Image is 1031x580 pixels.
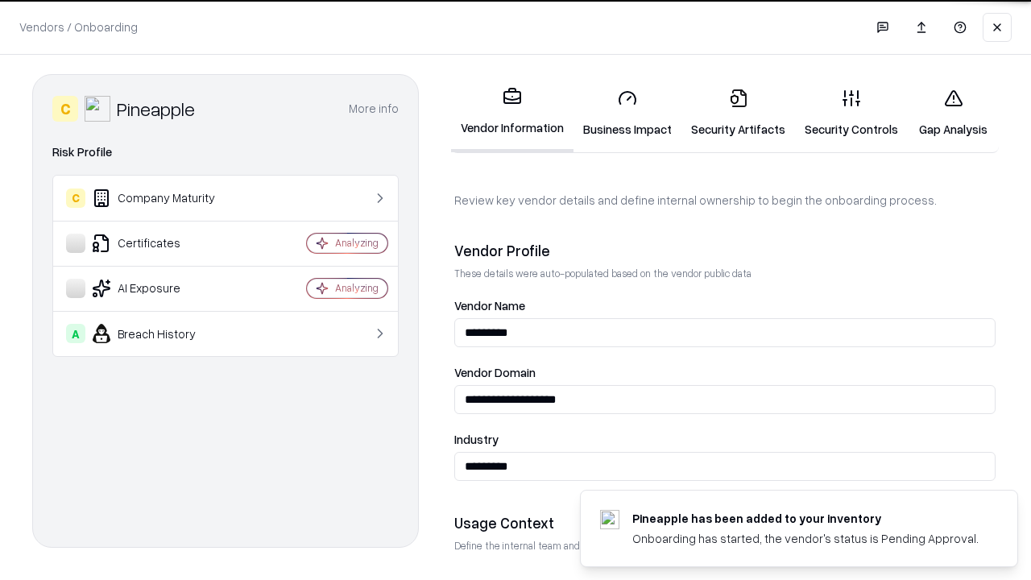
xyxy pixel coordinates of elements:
img: pineappleenergy.com [600,510,619,529]
label: Vendor Name [454,300,996,312]
label: Industry [454,433,996,445]
div: Analyzing [335,236,379,250]
p: These details were auto-populated based on the vendor public data [454,267,996,280]
div: C [66,188,85,208]
div: Pineapple has been added to your inventory [632,510,979,527]
label: Vendor Domain [454,367,996,379]
div: Onboarding has started, the vendor's status is Pending Approval. [632,530,979,547]
div: Usage Context [454,513,996,532]
a: Security Controls [795,76,908,151]
div: Risk Profile [52,143,399,162]
div: Analyzing [335,281,379,295]
div: Certificates [66,234,259,253]
a: Vendor Information [451,74,573,152]
a: Security Artifacts [681,76,795,151]
div: Vendor Profile [454,241,996,260]
div: A [66,324,85,343]
p: Review key vendor details and define internal ownership to begin the onboarding process. [454,192,996,209]
div: Pineapple [117,96,195,122]
div: Company Maturity [66,188,259,208]
a: Business Impact [573,76,681,151]
div: Breach History [66,324,259,343]
button: More info [349,94,399,123]
div: C [52,96,78,122]
a: Gap Analysis [908,76,999,151]
div: AI Exposure [66,279,259,298]
p: Vendors / Onboarding [19,19,138,35]
p: Define the internal team and reason for using this vendor. This helps assess business relevance a... [454,539,996,553]
img: Pineapple [85,96,110,122]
